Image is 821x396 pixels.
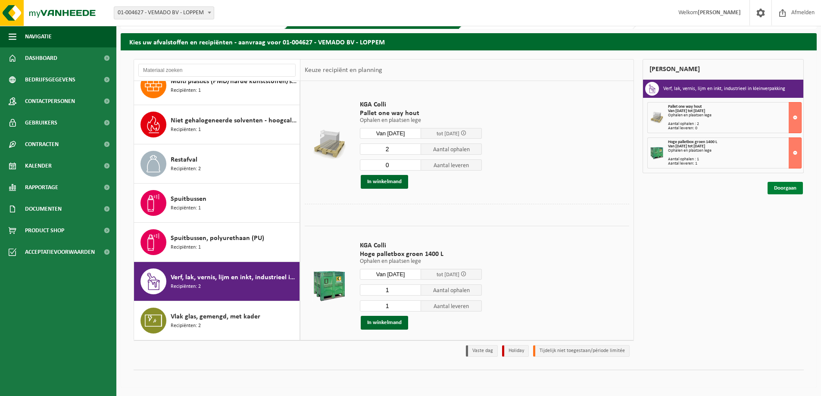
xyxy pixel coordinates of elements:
strong: Van [DATE] tot [DATE] [668,144,705,149]
button: In winkelmand [361,175,408,189]
div: Aantal leveren: 1 [668,162,801,166]
li: Holiday [502,345,529,357]
span: Spuitbussen [171,194,206,204]
span: Contactpersonen [25,90,75,112]
span: KGA Colli [360,100,482,109]
span: Navigatie [25,26,52,47]
span: Contracten [25,134,59,155]
div: Aantal ophalen : 1 [668,157,801,162]
div: Aantal leveren: 0 [668,126,801,131]
span: Hoge palletbox groen 1400 L [668,140,717,144]
span: Product Shop [25,220,64,241]
span: Restafval [171,155,197,165]
h3: Verf, lak, vernis, lijm en inkt, industrieel in kleinverpakking [663,82,785,96]
span: Dashboard [25,47,57,69]
button: Niet gehalogeneerde solventen - hoogcalorisch in kleinverpakking Recipiënten: 1 [134,105,300,144]
a: Doorgaan [768,182,803,194]
strong: Van [DATE] tot [DATE] [668,109,705,113]
span: Documenten [25,198,62,220]
input: Materiaal zoeken [138,64,296,77]
button: Verf, lak, vernis, lijm en inkt, industrieel in kleinverpakking Recipiënten: 2 [134,262,300,301]
span: Aantal ophalen [421,284,482,296]
span: tot [DATE] [437,131,459,137]
div: Aantal ophalen : 2 [668,122,801,126]
span: Recipiënten: 1 [171,87,201,95]
span: Bedrijfsgegevens [25,69,75,90]
span: Recipiënten: 1 [171,204,201,212]
button: Spuitbussen Recipiënten: 1 [134,184,300,223]
span: 01-004627 - VEMADO BV - LOPPEM [114,6,214,19]
span: Verf, lak, vernis, lijm en inkt, industrieel in kleinverpakking [171,272,297,283]
div: Ophalen en plaatsen lege [668,149,801,153]
strong: [PERSON_NAME] [698,9,741,16]
span: Recipiënten: 1 [171,243,201,252]
span: Gebruikers [25,112,57,134]
button: Multi plastics (PMD/harde kunststoffen/spanbanden/EPS/folie naturel/folie gemengd) Recipiënten: 1 [134,66,300,105]
span: Aantal leveren [421,159,482,171]
button: In winkelmand [361,316,408,330]
span: Multi plastics (PMD/harde kunststoffen/spanbanden/EPS/folie naturel/folie gemengd) [171,76,297,87]
span: Pallet one way hout [360,109,482,118]
button: Vlak glas, gemengd, met kader Recipiënten: 2 [134,301,300,340]
div: [PERSON_NAME] [643,59,804,80]
span: Vlak glas, gemengd, met kader [171,312,260,322]
span: tot [DATE] [437,272,459,278]
li: Vaste dag [466,345,498,357]
h2: Kies uw afvalstoffen en recipiënten - aanvraag voor 01-004627 - VEMADO BV - LOPPEM [121,33,817,50]
span: 01-004627 - VEMADO BV - LOPPEM [114,7,214,19]
span: Recipiënten: 2 [171,165,201,173]
span: Kalender [25,155,52,177]
input: Selecteer datum [360,269,421,280]
span: Recipiënten: 2 [171,283,201,291]
span: Niet gehalogeneerde solventen - hoogcalorisch in kleinverpakking [171,115,297,126]
span: Hoge palletbox groen 1400 L [360,250,482,259]
span: Recipiënten: 2 [171,322,201,330]
span: Acceptatievoorwaarden [25,241,95,263]
div: Keuze recipiënt en planning [300,59,387,81]
input: Selecteer datum [360,128,421,139]
span: KGA Colli [360,241,482,250]
li: Tijdelijk niet toegestaan/période limitée [533,345,630,357]
span: Spuitbussen, polyurethaan (PU) [171,233,264,243]
span: Recipiënten: 1 [171,126,201,134]
button: Restafval Recipiënten: 2 [134,144,300,184]
span: Aantal ophalen [421,143,482,155]
p: Ophalen en plaatsen lege [360,118,482,124]
p: Ophalen en plaatsen lege [360,259,482,265]
span: Aantal leveren [421,300,482,312]
div: Ophalen en plaatsen lege [668,113,801,118]
button: Spuitbussen, polyurethaan (PU) Recipiënten: 1 [134,223,300,262]
span: Pallet one way hout [668,104,702,109]
span: Rapportage [25,177,58,198]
